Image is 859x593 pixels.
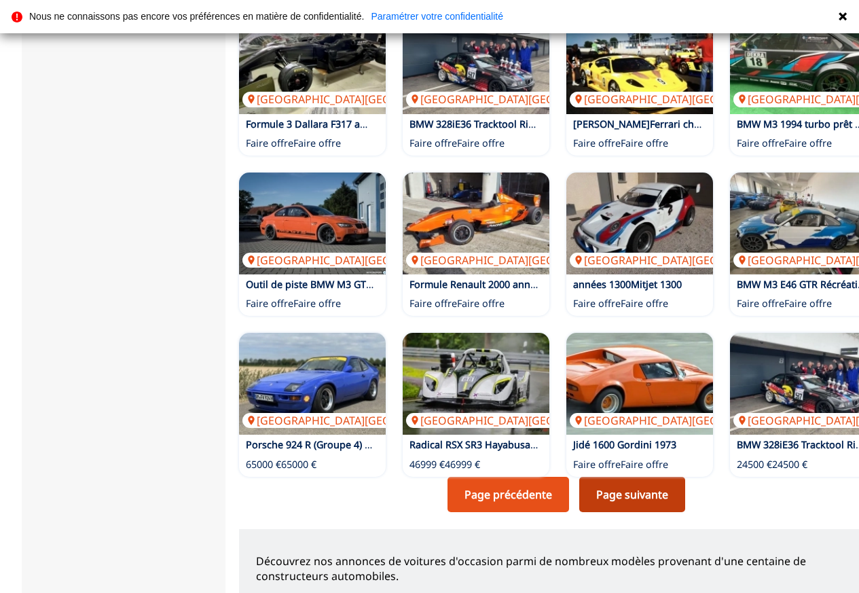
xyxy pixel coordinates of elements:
[246,458,316,471] p: 65000 €
[371,12,503,21] a: Paramétrer votre confidentialité
[246,118,488,130] a: Formule 3 Dallara F317 améliorée en F319 VW Spiess
[403,173,549,274] a: Formule Renault 2000 année 2007[GEOGRAPHIC_DATA][GEOGRAPHIC_DATA]
[409,458,445,471] font: 46999 €
[239,12,386,114] img: Formule 3 Dallara F317 améliorée en F319 VW Spiess
[406,253,643,268] p: [GEOGRAPHIC_DATA]
[409,297,457,310] font: Faire offre
[584,413,692,428] font: [GEOGRAPHIC_DATA]
[409,118,730,130] font: BMW 328iE36 Tracktool Ringtool Voiture de course DMSB Wagenpass
[573,137,668,150] p: Faire offre
[246,278,390,291] font: Outil de piste BMW M3 GT4 4.4l
[748,253,856,268] font: [GEOGRAPHIC_DATA]
[420,253,528,268] font: [GEOGRAPHIC_DATA]
[406,413,643,428] p: [GEOGRAPHIC_DATA]
[29,12,364,21] p: Nous ne connaissons pas encore vos préférences en matière de confidentialité.
[573,458,668,471] p: Faire offre
[573,297,668,310] p: Faire offre
[246,297,341,310] p: Faire offre
[409,137,505,150] p: Faire offre
[409,438,555,451] font: Radical RSX SR3 Hayabusa 1500
[409,438,700,451] a: Radical RSX SR3 Hayabusa 1500Radical RSX SR3 Hayabusa 1500
[409,297,505,310] p: Faire offre
[570,253,807,268] p: [GEOGRAPHIC_DATA]
[239,333,386,435] img: Porsche 924 R (Groupe 4) voiture de course
[257,253,365,268] font: [GEOGRAPHIC_DATA]
[409,458,480,471] p: 46999 €
[420,92,528,107] font: [GEOGRAPHIC_DATA]
[566,333,713,435] a: Jidé 1600 Gordini 1973[GEOGRAPHIC_DATA][GEOGRAPHIC_DATA]
[573,278,682,291] a: années 1300Mitjet 1300
[403,12,549,114] a: BMW 328iE36 Tracktool Ringtool Voiture de course DMSB Wagenpass[GEOGRAPHIC_DATA][GEOGRAPHIC_DATA]
[748,413,856,428] font: [GEOGRAPHIC_DATA]
[409,278,566,291] a: Formule Renault 2000 année 2007
[573,137,621,149] font: Faire offre
[447,477,569,512] a: Page précédente
[737,137,832,150] p: Faire offre
[409,137,457,149] font: Faire offre
[573,278,631,291] font: années 1300
[579,477,685,512] a: Page suivante
[242,413,479,428] p: [GEOGRAPHIC_DATA]
[246,137,293,149] font: Faire offre
[566,173,713,274] img: années 1300
[403,333,549,435] a: Radical RSX SR3 Hayabusa 1500[GEOGRAPHIC_DATA][GEOGRAPHIC_DATA]
[748,92,856,107] font: [GEOGRAPHIC_DATA]
[246,278,535,291] a: Outil de piste BMW M3 GT4 4.4lBMW M3 GT4 4,4l Outil de piste
[566,173,713,274] a: années 1300[GEOGRAPHIC_DATA][GEOGRAPHIC_DATA]
[239,12,386,114] a: Formule 3 Dallara F317 améliorée en F319 VW Spiess[GEOGRAPHIC_DATA][GEOGRAPHIC_DATA]
[242,253,479,268] p: [GEOGRAPHIC_DATA]
[257,413,365,428] font: [GEOGRAPHIC_DATA]
[566,333,713,435] img: Jidé 1600 Gordini 1973
[403,12,549,114] img: BMW 328iE36 Tracktool Ringtool Voiture de course DMSB Wagenpass
[737,297,832,310] p: Faire offre
[573,438,676,451] a: Jidé 1600 Gordini 1973
[246,137,341,150] p: Faire offre
[737,458,772,471] font: 24500 €
[573,297,621,310] font: Faire offre
[246,438,445,451] font: Porsche 924 R (Groupe 4) voiture de course
[239,173,386,274] a: Outil de piste BMW M3 GT4 4.4l[GEOGRAPHIC_DATA][GEOGRAPHIC_DATA]
[246,438,620,451] a: Porsche 924 R (Groupe 4) voiture de coursePorsche 924 R (Geuppe 4) Rennwagen
[246,297,293,310] font: Faire offre
[403,173,549,274] img: Formule Renault 2000 année 2007
[573,118,728,130] a: [PERSON_NAME]Ferrari challenge
[239,173,386,274] img: Outil de piste BMW M3 GT4 4.4l
[246,458,281,471] font: 65000 €
[573,118,650,130] font: [PERSON_NAME]
[420,413,528,428] font: [GEOGRAPHIC_DATA]
[242,92,479,107] p: [GEOGRAPHIC_DATA]
[737,297,784,310] font: Faire offre
[573,458,621,471] font: Faire offre
[737,458,807,471] p: 24500 €
[737,137,784,149] font: Faire offre
[403,333,549,435] img: Radical RSX SR3 Hayabusa 1500
[566,12,713,114] a: Défi Ferrari[GEOGRAPHIC_DATA][GEOGRAPHIC_DATA]
[566,12,713,114] img: Défi Ferrari
[257,92,365,107] font: [GEOGRAPHIC_DATA]
[570,413,807,428] p: [GEOGRAPHIC_DATA]
[584,92,692,107] font: [GEOGRAPHIC_DATA]
[584,253,692,268] font: [GEOGRAPHIC_DATA]
[406,92,643,107] p: [GEOGRAPHIC_DATA]
[239,333,386,435] a: Porsche 924 R (Groupe 4) voiture de course[GEOGRAPHIC_DATA][GEOGRAPHIC_DATA]
[570,92,807,107] p: [GEOGRAPHIC_DATA]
